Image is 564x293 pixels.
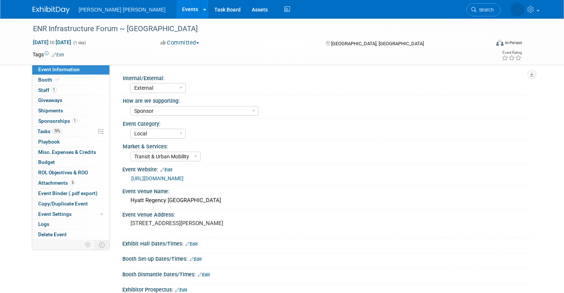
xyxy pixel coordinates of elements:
[160,167,172,172] a: Edit
[505,40,522,46] div: In-Person
[38,180,75,186] span: Attachments
[32,157,109,167] a: Budget
[38,87,57,93] span: Staff
[38,139,60,145] span: Playbook
[52,128,62,134] span: 70%
[32,209,109,219] a: Event Settings
[82,240,95,250] td: Personalize Event Tab Strip
[38,201,88,207] span: Copy/Duplicate Event
[32,85,109,95] a: Staff1
[198,272,210,277] a: Edit
[38,118,77,124] span: Sponsorships
[32,147,109,157] a: Misc. Expenses & Credits
[32,230,109,240] a: Delete Event
[158,39,202,47] button: Committed
[32,106,109,116] a: Shipments
[38,149,96,155] span: Misc. Expenses & Credits
[33,51,64,58] td: Tags
[466,3,501,16] a: Search
[128,195,526,206] div: Hyatt Regency [GEOGRAPHIC_DATA]
[32,199,109,209] a: Copy/Duplicate Event
[131,175,184,181] a: [URL][DOMAIN_NAME]
[37,128,62,134] span: Tasks
[122,253,531,263] div: Booth Set-up Dates/Times:
[32,168,109,178] a: ROI, Objectives & ROO
[72,118,77,124] span: 1
[122,269,531,279] div: Booth Dismantle Dates/Times:
[38,108,63,113] span: Shipments
[79,7,165,13] span: [PERSON_NAME] [PERSON_NAME]
[32,219,109,229] a: Logs
[123,95,528,105] div: How are we supporting:
[32,75,109,85] a: Booth
[56,78,59,82] i: Booth reservation complete
[32,95,109,105] a: Giveaways
[95,240,110,250] td: Toggle Event Tabs
[38,97,62,103] span: Giveaways
[38,190,98,196] span: Event Binder (.pdf export)
[189,257,202,262] a: Edit
[331,41,424,46] span: [GEOGRAPHIC_DATA], [GEOGRAPHIC_DATA]
[70,180,75,185] span: 5
[38,221,49,227] span: Logs
[52,52,64,57] a: Edit
[49,39,56,45] span: to
[123,73,528,82] div: Internal/External:
[122,186,531,195] div: Event Venue Name:
[476,7,494,13] span: Search
[185,241,198,247] a: Edit
[122,209,531,218] div: Event Venue Address:
[32,188,109,198] a: Event Binder (.pdf export)
[38,211,72,217] span: Event Settings
[100,213,103,215] span: Modified Layout
[38,159,55,165] span: Budget
[73,40,86,45] span: (1 day)
[510,3,524,17] img: Kelly Graber
[123,118,528,128] div: Event Category:
[30,22,481,36] div: ENR Infrastructure Forum ~ [GEOGRAPHIC_DATA]
[496,40,504,46] img: Format-Inperson.png
[38,169,88,175] span: ROI, Objectives & ROO
[38,231,67,237] span: Delete Event
[450,39,522,50] div: Event Format
[122,238,531,248] div: Exhibit Hall Dates/Times:
[32,65,109,75] a: Event Information
[33,39,72,46] span: [DATE] [DATE]
[175,287,187,293] a: Edit
[32,116,109,126] a: Sponsorships1
[123,141,528,150] div: Market & Services:
[502,51,522,55] div: Event Rating
[32,137,109,147] a: Playbook
[122,164,531,174] div: Event Website:
[38,66,80,72] span: Event Information
[131,220,285,227] pre: [STREET_ADDRESS][PERSON_NAME]
[32,126,109,136] a: Tasks70%
[32,178,109,188] a: Attachments5
[51,87,57,93] span: 1
[38,77,61,83] span: Booth
[33,6,70,14] img: ExhibitDay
